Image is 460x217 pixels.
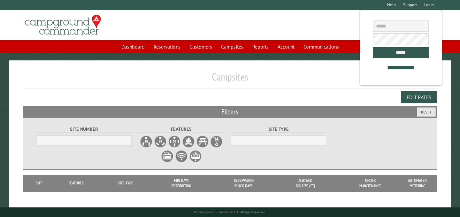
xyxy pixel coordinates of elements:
h1: Campsites [23,71,437,88]
label: 30A Electrical Hookup [154,135,167,148]
a: Dashboard [118,41,149,53]
label: 20A Electrical Hookup [140,135,153,148]
th: Allowed Rig Size (ft) [275,175,336,192]
img: Campground Commander [23,12,103,37]
label: Firepit [182,135,195,148]
th: Under Maintenance [336,175,404,192]
a: Customers [186,41,216,53]
a: Campsites [217,41,247,53]
label: Sewer Hookup [161,150,174,163]
h2: Filters [23,106,437,118]
button: Reset [417,107,436,117]
small: © Campground Commander LLC. All rights reserved. [194,210,266,214]
label: Grill [189,150,202,163]
label: Features [134,126,229,133]
th: Automated metering [405,175,430,192]
a: Communications [300,41,343,53]
label: Picnic Table [196,135,209,148]
a: Reports [249,41,272,53]
th: Reservation Block Days [212,175,275,192]
button: Edit Rates [401,91,437,103]
a: Reservations [150,41,184,53]
label: Site Number [36,126,132,133]
label: 50A Electrical Hookup [168,135,181,148]
th: Features [52,175,101,192]
th: Site Type [101,175,150,192]
th: Min Days Reservation [150,175,213,192]
a: Account [274,41,298,53]
label: WiFi Service [175,150,188,163]
label: Water Hookup [210,135,223,148]
label: Site Type [231,126,326,133]
th: Site [26,175,52,192]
